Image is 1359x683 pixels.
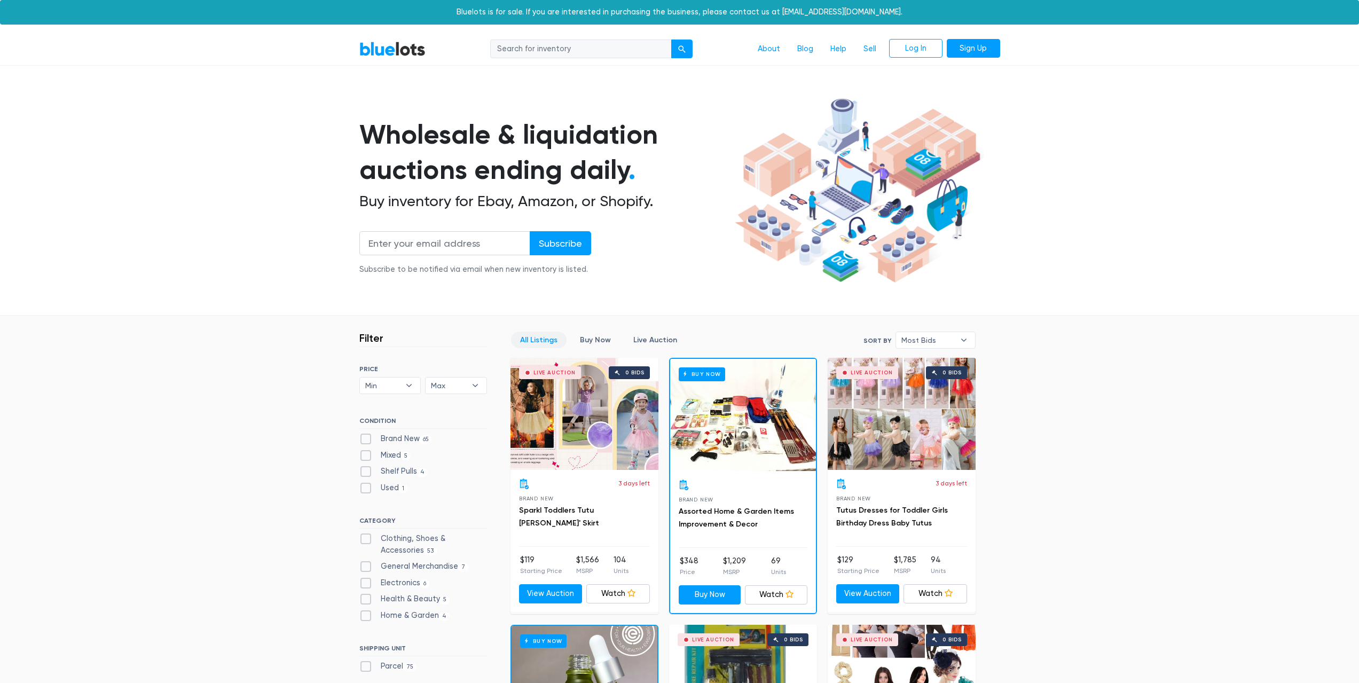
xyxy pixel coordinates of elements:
label: Shelf Pulls [359,466,428,477]
label: Health & Beauty [359,593,450,605]
p: MSRP [894,566,916,576]
a: Live Auction [624,332,686,348]
div: Live Auction [851,637,893,642]
li: $1,566 [576,554,599,576]
div: 0 bids [784,637,803,642]
input: Subscribe [530,231,591,255]
span: Brand New [836,496,871,501]
a: Buy Now [571,332,620,348]
label: Home & Garden [359,610,450,622]
a: Help [822,39,855,59]
div: 0 bids [942,637,962,642]
p: MSRP [723,567,746,577]
h6: PRICE [359,365,487,373]
li: $1,209 [723,555,746,577]
b: ▾ [953,332,975,348]
label: Clothing, Shoes & Accessories [359,533,487,556]
div: 0 bids [625,370,645,375]
h6: CATEGORY [359,517,487,529]
span: Min [365,378,400,394]
b: ▾ [398,378,420,394]
label: Mixed [359,450,411,461]
span: 53 [424,547,437,555]
span: Most Bids [901,332,955,348]
a: Sparkl Toddlers Tutu [PERSON_NAME]' Skirt [519,506,599,528]
h1: Wholesale & liquidation auctions ending daily [359,117,731,188]
input: Search for inventory [490,40,672,59]
span: 4 [417,468,428,477]
li: $1,785 [894,554,916,576]
a: Watch [586,584,650,603]
span: 65 [420,435,433,444]
div: Subscribe to be notified via email when new inventory is listed. [359,264,591,276]
div: 0 bids [942,370,962,375]
a: Tutus Dresses for Toddler Girls Birthday Dress Baby Tutus [836,506,948,528]
span: 6 [420,579,430,588]
a: About [749,39,789,59]
span: Brand New [679,497,713,503]
li: 94 [931,554,946,576]
span: Max [431,378,466,394]
label: General Merchandise [359,561,469,572]
b: ▾ [464,378,486,394]
div: Live Auction [851,370,893,375]
label: Parcel [359,661,417,672]
li: $348 [680,555,698,577]
span: 1 [399,484,408,493]
p: Price [680,567,698,577]
p: Units [614,566,629,576]
a: Assorted Home & Garden Items Improvement & Decor [679,507,794,529]
a: View Auction [519,584,583,603]
li: $119 [520,554,562,576]
label: Used [359,482,408,494]
span: . [629,154,635,186]
h6: Buy Now [679,367,725,381]
li: 69 [771,555,786,577]
h6: CONDITION [359,417,487,429]
p: Units [931,566,946,576]
a: Live Auction 0 bids [828,358,976,470]
label: Electronics [359,577,430,589]
a: All Listings [511,332,567,348]
a: BlueLots [359,41,426,57]
p: 3 days left [618,478,650,488]
a: Sell [855,39,885,59]
span: 4 [439,612,450,621]
a: View Auction [836,584,900,603]
a: Watch [745,585,807,605]
span: 75 [403,663,417,671]
span: 7 [458,563,469,571]
a: Sign Up [947,39,1000,58]
label: Sort By [863,336,891,346]
h6: SHIPPING UNIT [359,645,487,656]
p: MSRP [576,566,599,576]
a: Buy Now [679,585,741,605]
a: Live Auction 0 bids [510,358,658,470]
div: Live Auction [692,637,734,642]
a: Log In [889,39,942,58]
p: Units [771,567,786,577]
p: Starting Price [520,566,562,576]
span: 5 [401,452,411,460]
h2: Buy inventory for Ebay, Amazon, or Shopify. [359,192,731,210]
label: Brand New [359,433,433,445]
div: Live Auction [533,370,576,375]
a: Watch [904,584,967,603]
span: Brand New [519,496,554,501]
a: Blog [789,39,822,59]
input: Enter your email address [359,231,530,255]
li: $129 [837,554,879,576]
a: Buy Now [670,359,816,471]
h3: Filter [359,332,383,344]
img: hero-ee84e7d0318cb26816c560f6b4441b76977f77a177738b4e94f68c95b2b83dbb.png [731,93,984,288]
li: 104 [614,554,629,576]
p: 3 days left [936,478,967,488]
p: Starting Price [837,566,879,576]
span: 5 [440,596,450,605]
h6: Buy Now [520,634,567,648]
